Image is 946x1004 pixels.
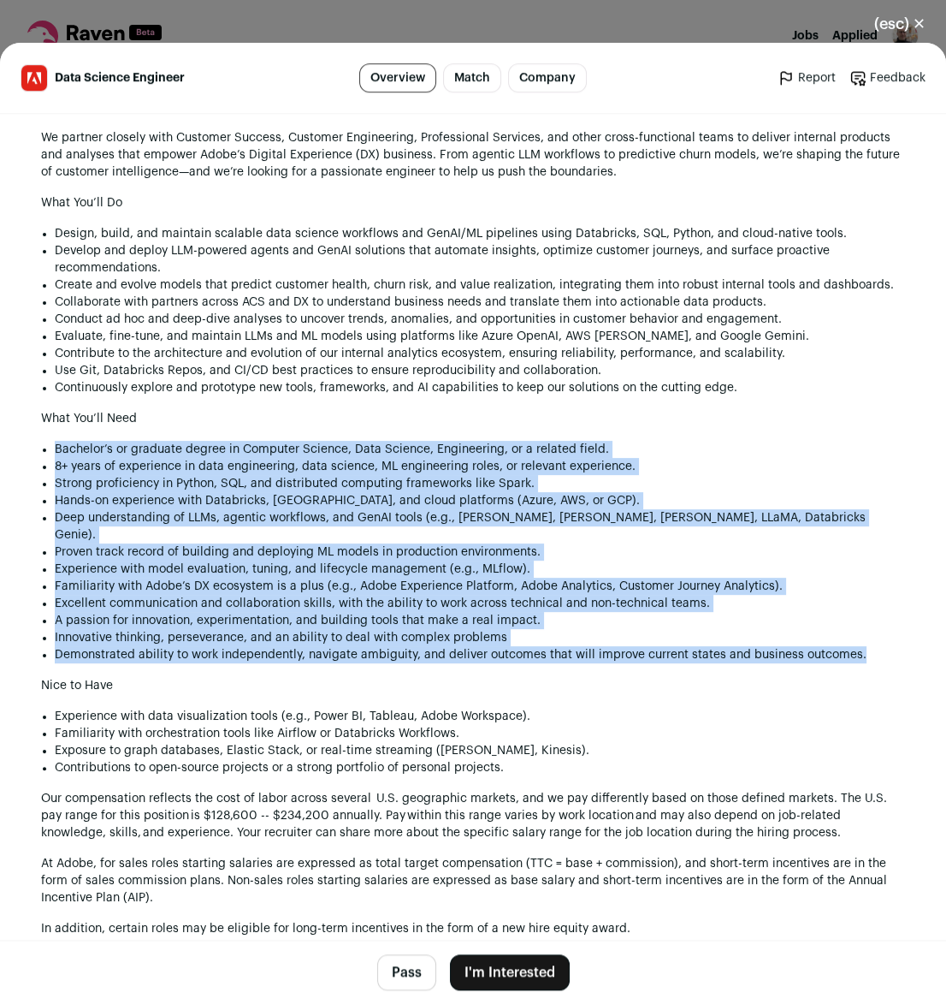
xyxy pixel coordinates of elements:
[41,410,905,427] h1: What You’ll Need
[55,544,905,561] li: Proven track record of building and deploying ML models in production environments.
[55,362,905,379] li: Use Git, Databricks Repos, and CI/CD best practices to ensure reproducibility and collaboration.
[41,129,905,181] p: We partner closely with Customer Success, Customer Engineering, Professional Services, and other ...
[41,677,905,694] h1: Nice to Have
[21,65,47,91] img: b3e8e4f40ad9b4870e8100e29ec36937a80b081b54a44c571f272f7cd0c9bc06.jpg
[55,725,905,742] li: Familiarity with orchestration tools like Airflow or Databricks Workflows.
[55,345,905,362] li: Contribute to the architecture and evolution of our internal analytics ecosystem, ensuring reliab...
[55,708,905,725] li: Experience with data visualization tools (e.g., Power BI, Tableau, Adobe Workspace).
[55,294,905,311] li: Collaborate with partners across ACS and DX to understand business needs and translate them into ...
[55,759,905,776] li: Contributions to open-source projects or a strong portfolio of personal projects.
[854,5,946,43] button: Close modal
[443,63,501,92] a: Match
[377,954,436,990] button: Pass
[41,855,905,906] p: At Adobe, for sales roles starting salaries are expressed as total target compensation (TTC = bas...
[55,242,905,276] li: Develop and deploy LLM-powered agents and GenAI solutions that automate insights, optimize custom...
[55,612,905,629] li: A passion for innovation, experimentation, and building tools that make a real impact.
[777,69,836,86] a: Report
[55,492,905,509] li: Hands-on experience with Databricks, [GEOGRAPHIC_DATA], and cloud platforms (Azure, AWS, or GCP).
[55,328,905,345] li: Evaluate, fine-tune, and maintain LLMs and ML models using platforms like Azure OpenAI, AWS [PERS...
[55,69,185,86] span: Data Science Engineer
[55,509,905,544] li: Deep understanding of LLMs, agentic workflows, and GenAI tools (e.g., [PERSON_NAME], [PERSON_NAME...
[55,646,905,663] li: Demonstrated ability to work independently, navigate ambiguity, and deliver outcomes that will im...
[55,311,905,328] li: Conduct ad hoc and deep-dive analyses to uncover trends, anomalies, and opportunities in customer...
[41,790,905,841] p: Our compensation reflects the cost of labor across several U.S. geographic markets, and we pay di...
[55,379,905,396] li: Continuously explore and prototype new tools, frameworks, and AI capabilities to keep our solutio...
[55,458,905,475] li: 8+ years of experience in data engineering, data science, ML engineering roles, or relevant exper...
[508,63,587,92] a: Company
[55,561,905,578] li: Experience with model evaluation, tuning, and lifecycle management (e.g., MLflow).
[55,441,905,458] li: Bachelor’s or graduate degree in Computer Science, Data Science, Engineering, or a related field.
[55,629,905,646] li: Innovative thinking, perseverance, and an ability to deal with complex problems
[55,225,905,242] li: Design, build, and maintain scalable data science workflows and GenAI/ML pipelines using Databric...
[55,276,905,294] li: Create and evolve models that predict customer health, churn risk, and value realization, integra...
[359,63,436,92] a: Overview
[41,920,905,937] p: In addition, certain roles may be eligible for long-term incentives in the form of a new hire equ...
[55,742,905,759] li: Exposure to graph databases, Elastic Stack, or real-time streaming ([PERSON_NAME], Kinesis).
[450,954,570,990] button: I'm Interested
[41,194,905,211] h1: What You’ll Do
[55,595,905,612] li: Excellent communication and collaboration skills, with the ability to work across technical and n...
[55,578,905,595] li: Familiarity with Adobe’s DX ecosystem is a plus (e.g., Adobe Experience Platform, Adobe Analytics...
[55,475,905,492] li: Strong proficiency in Python, SQL, and distributed computing frameworks like Spark.
[849,69,925,86] a: Feedback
